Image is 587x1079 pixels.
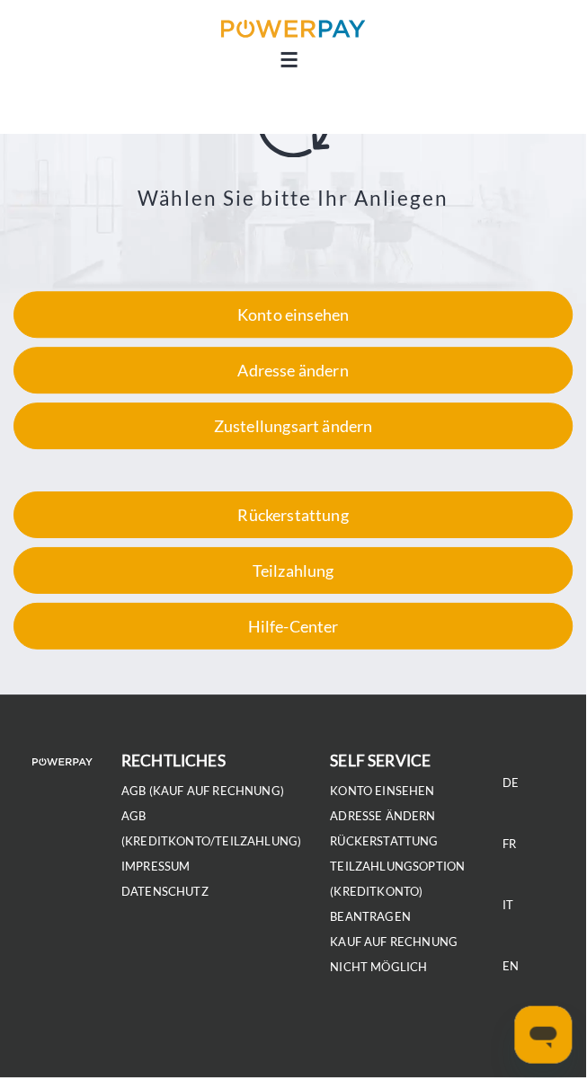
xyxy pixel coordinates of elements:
[9,348,578,394] a: Adresse ändern
[13,403,574,450] div: Zustellungsart ändern
[494,763,529,806] a: DE
[9,604,578,650] a: Hilfe-Center
[121,752,226,771] b: rechtliches
[121,885,209,900] a: DATENSCHUTZ
[494,885,523,928] a: IT
[13,292,574,339] div: Konto einsehen
[331,835,440,850] a: Rückerstattung
[13,492,574,539] div: Rückerstattung
[331,809,437,825] a: Adresse ändern
[32,754,93,772] img: logo-powerpay-white.svg
[9,548,578,595] a: Teilzahlung
[494,824,526,867] a: FR
[331,784,436,800] a: Konto einsehen
[9,403,578,450] a: Zustellungsart ändern
[331,935,458,976] a: Kauf auf Rechnung nicht möglich
[221,20,366,38] img: logo-powerpay.svg
[9,492,578,539] a: Rückerstattung
[13,604,574,650] div: Hilfe-Center
[515,1007,573,1065] iframe: Schaltfläche zum Öffnen des Messaging-Fensters
[9,292,578,339] a: Konto einsehen
[494,946,529,989] a: EN
[121,809,302,850] a: AGB (Kreditkonto/Teilzahlung)
[331,860,466,925] a: Teilzahlungsoption (KREDITKONTO) beantragen
[9,187,578,212] h3: Wählen Sie bitte Ihr Anliegen
[13,348,574,394] div: Adresse ändern
[13,548,574,595] div: Teilzahlung
[331,752,431,771] b: self service
[121,784,284,800] a: AGB (Kauf auf Rechnung)
[121,860,191,875] a: IMPRESSUM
